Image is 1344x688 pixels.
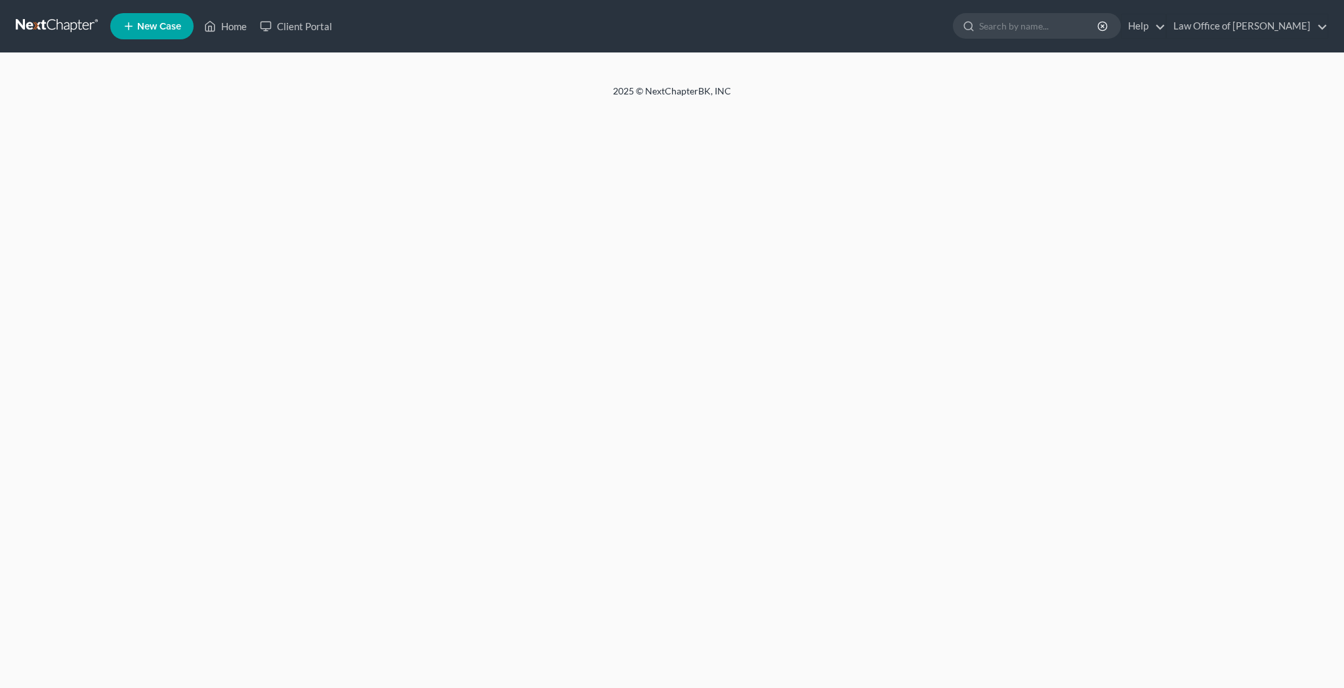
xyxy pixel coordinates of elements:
a: Client Portal [253,14,339,38]
div: 2025 © NextChapterBK, INC [298,85,1046,108]
span: New Case [137,22,181,31]
a: Law Office of [PERSON_NAME] [1167,14,1328,38]
a: Home [198,14,253,38]
input: Search by name... [979,14,1099,38]
a: Help [1122,14,1165,38]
